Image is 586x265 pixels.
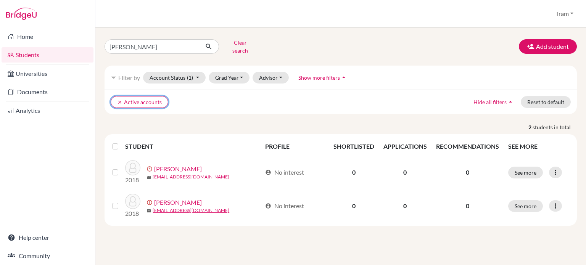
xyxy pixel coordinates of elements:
[528,123,533,131] strong: 2
[261,137,328,156] th: PROFILE
[504,137,574,156] th: SEE MORE
[436,201,499,210] p: 0
[154,164,202,173] a: [PERSON_NAME]
[379,156,431,189] td: 0
[467,96,521,108] button: Hide all filtersarrow_drop_up
[2,66,93,81] a: Universities
[552,6,577,21] button: Tram
[2,248,93,263] a: Community
[153,173,229,180] a: [EMAIL_ADDRESS][DOMAIN_NAME]
[2,103,93,118] a: Analytics
[154,198,202,207] a: [PERSON_NAME]
[187,74,193,81] span: (1)
[253,72,289,84] button: Advisor
[111,96,168,108] button: clearActive accounts
[473,99,507,105] span: Hide all filters
[2,230,93,245] a: Help center
[533,123,577,131] span: students in total
[340,74,348,81] i: arrow_drop_up
[117,100,122,105] i: clear
[265,203,271,209] span: account_circle
[507,98,514,106] i: arrow_drop_up
[265,201,304,210] div: No interest
[265,168,304,177] div: No interest
[298,74,340,81] span: Show more filters
[292,72,354,84] button: Show more filtersarrow_drop_up
[508,200,543,212] button: See more
[153,207,229,214] a: [EMAIL_ADDRESS][DOMAIN_NAME]
[143,72,206,84] button: Account Status(1)
[2,84,93,100] a: Documents
[329,156,379,189] td: 0
[519,39,577,54] button: Add student
[379,189,431,223] td: 0
[2,29,93,44] a: Home
[436,168,499,177] p: 0
[521,96,571,108] button: Reset to default
[379,137,431,156] th: APPLICATIONS
[125,160,140,175] img: Ivanov, Peter
[105,39,199,54] input: Find student by name...
[146,175,151,180] span: mail
[146,199,154,206] span: error_outline
[125,175,140,185] p: 2018
[118,74,140,81] span: Filter by
[209,72,250,84] button: Grad Year
[431,137,504,156] th: RECOMMENDATIONS
[329,137,379,156] th: SHORTLISTED
[219,37,261,56] button: Clear search
[146,209,151,213] span: mail
[125,194,140,209] img: Tran, Peter
[329,189,379,223] td: 0
[6,8,37,20] img: Bridge-U
[111,74,117,80] i: filter_list
[125,209,140,218] p: 2018
[508,167,543,178] button: See more
[2,47,93,63] a: Students
[146,166,154,172] span: error_outline
[125,137,261,156] th: STUDENT
[265,169,271,175] span: account_circle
